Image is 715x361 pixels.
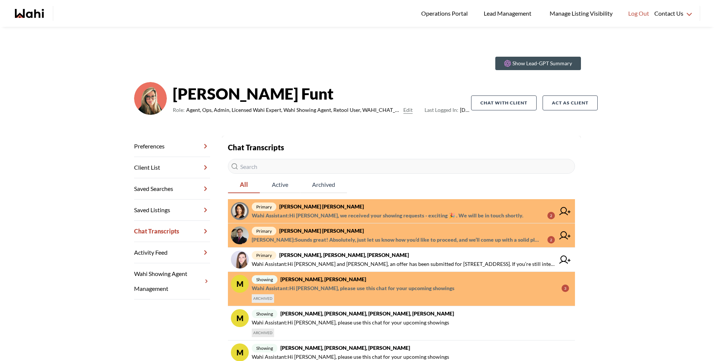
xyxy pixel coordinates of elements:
[228,223,575,248] a: primary[PERSON_NAME] [PERSON_NAME][PERSON_NAME]:Sounds great! Absolutely, just let us know how yo...
[547,212,555,219] div: 2
[279,227,364,234] strong: [PERSON_NAME] [PERSON_NAME]
[280,345,410,351] strong: [PERSON_NAME], [PERSON_NAME], [PERSON_NAME]
[425,106,471,114] span: [DATE]
[228,177,260,193] button: All
[280,310,454,317] strong: [PERSON_NAME], [PERSON_NAME], [PERSON_NAME], [PERSON_NAME]
[134,221,210,242] a: Chat Transcripts
[279,203,364,210] strong: [PERSON_NAME] [PERSON_NAME]
[186,106,400,114] span: Agent, Ops, Admin, Licensed Wahi Expert, Wahi Showing Agent, Retool User, WAHI_CHAT_MODERATOR
[252,275,277,284] span: showing
[252,227,276,235] span: primary
[134,242,210,263] a: Activity Feed
[547,9,615,18] span: Manage Listing Visibility
[547,236,555,244] div: 2
[252,344,277,352] span: showing
[228,306,575,340] a: Mshowing[PERSON_NAME], [PERSON_NAME], [PERSON_NAME], [PERSON_NAME]Wahi Assistant:Hi [PERSON_NAME]...
[15,9,44,18] a: Wahi homepage
[252,203,276,211] span: primary
[280,276,366,282] strong: [PERSON_NAME], [PERSON_NAME]
[231,226,249,244] img: chat avatar
[543,95,598,110] button: Act as Client
[252,294,274,303] span: ARCHIVED
[173,82,471,105] strong: [PERSON_NAME] Funt
[228,199,575,223] a: primary[PERSON_NAME] [PERSON_NAME]Wahi Assistant:Hi [PERSON_NAME], we received your showing reque...
[228,272,575,306] a: Mshowing[PERSON_NAME], [PERSON_NAME]Wahi Assistant:Hi [PERSON_NAME], please use this chat for you...
[512,60,572,67] p: Show Lead-GPT Summary
[471,95,537,110] button: Chat with client
[252,211,523,220] span: Wahi Assistant : Hi [PERSON_NAME], we received your showing requests - exciting 🎉 . We will be in...
[252,329,274,337] span: ARCHIVED
[252,251,276,260] span: primary
[134,263,210,299] a: Wahi Showing Agent Management
[260,177,300,192] span: Active
[134,136,210,157] a: Preferences
[300,177,347,193] button: Archived
[484,9,534,18] span: Lead Management
[425,107,458,113] span: Last Logged In:
[228,248,575,272] a: primary[PERSON_NAME], [PERSON_NAME], [PERSON_NAME]Wahi Assistant:Hi [PERSON_NAME] and [PERSON_NAM...
[228,159,575,174] input: Search
[562,285,569,292] div: 3
[134,157,210,178] a: Client List
[231,275,249,293] div: M
[403,106,413,114] button: Edit
[134,200,210,221] a: Saved Listings
[134,178,210,200] a: Saved Searches
[421,9,470,18] span: Operations Portal
[279,252,409,258] strong: [PERSON_NAME], [PERSON_NAME], [PERSON_NAME]
[495,57,581,70] button: Show Lead-GPT Summary
[260,177,300,193] button: Active
[252,284,454,293] span: Wahi Assistant : Hi [PERSON_NAME], please use this chat for your upcoming showings
[228,177,260,192] span: All
[134,82,167,115] img: ef0591e0ebeb142b.png
[252,235,541,244] span: [PERSON_NAME] : Sounds great! Absolutely, just let us know how you’d like to proceed, and we’ll c...
[300,177,347,192] span: Archived
[231,202,249,220] img: chat avatar
[228,143,284,152] strong: Chat Transcripts
[231,309,249,327] div: M
[628,9,649,18] span: Log Out
[252,310,277,318] span: showing
[252,318,449,327] span: Wahi Assistant : Hi [PERSON_NAME], please use this chat for your upcoming showings
[173,106,185,114] span: Role:
[231,251,249,269] img: chat avatar
[252,260,555,269] span: Wahi Assistant : Hi [PERSON_NAME] and [PERSON_NAME], an offer has been submitted for [STREET_ADDR...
